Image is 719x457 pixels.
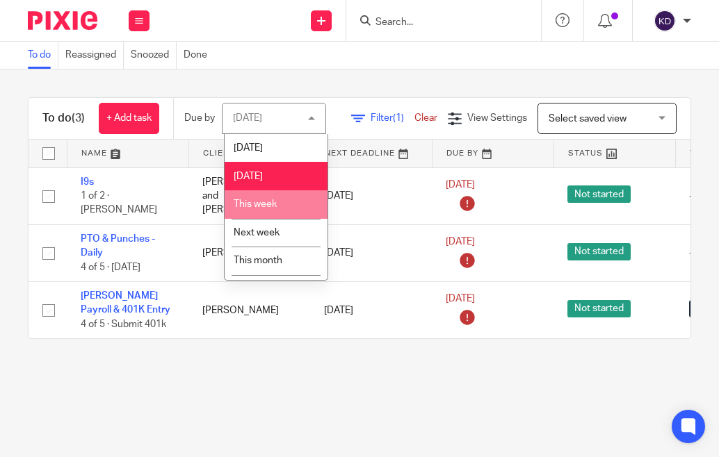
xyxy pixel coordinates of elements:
[310,167,432,224] td: [DATE]
[567,243,631,260] span: Not started
[184,42,214,69] a: Done
[72,113,85,124] span: (3)
[234,199,277,209] span: This week
[188,224,310,281] td: [PERSON_NAME]
[81,263,140,272] span: 4 of 5 · [DATE]
[371,113,414,123] span: Filter
[81,177,94,187] a: I9s
[374,17,499,29] input: Search
[234,228,280,238] span: Next week
[446,238,475,247] span: [DATE]
[28,11,97,30] img: Pixie
[184,111,215,125] p: Due by
[81,234,155,258] a: PTO & Punches - Daily
[310,224,432,281] td: [DATE]
[654,10,676,32] img: svg%3E
[690,149,713,157] span: Tags
[234,172,263,181] span: [DATE]
[188,167,310,224] td: [PERSON_NAME] and [PERSON_NAME]
[567,300,631,317] span: Not started
[131,42,177,69] a: Snoozed
[446,294,475,304] span: [DATE]
[234,256,282,265] span: This month
[310,282,432,339] td: [DATE]
[549,114,627,124] span: Select saved view
[81,291,170,315] a: [PERSON_NAME] Payroll & 401K Entry
[393,113,404,123] span: (1)
[99,103,159,134] a: + Add task
[28,42,58,69] a: To do
[81,319,166,329] span: 4 of 5 · Submit 401k
[567,185,631,203] span: Not started
[188,282,310,339] td: [PERSON_NAME]
[234,143,263,153] span: [DATE]
[414,113,437,123] a: Clear
[233,113,262,123] div: [DATE]
[81,191,157,215] span: 1 of 2 · [PERSON_NAME]
[65,42,124,69] a: Reassigned
[42,111,85,126] h1: To do
[446,180,475,190] span: [DATE]
[467,113,527,123] span: View Settings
